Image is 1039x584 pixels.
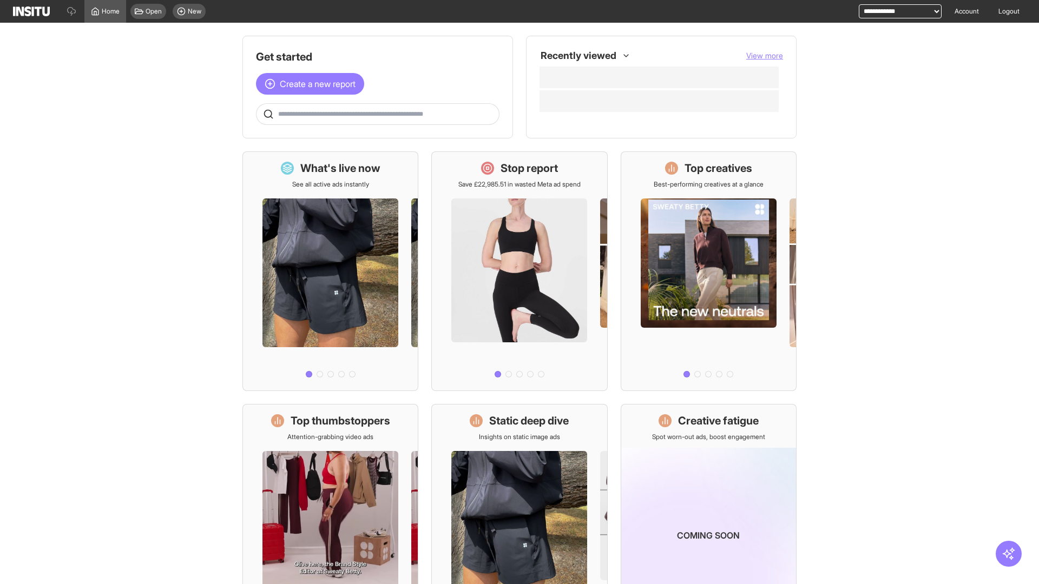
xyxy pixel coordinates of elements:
h1: Get started [256,49,499,64]
span: New [188,7,201,16]
p: Save £22,985.51 in wasted Meta ad spend [458,180,581,189]
p: Insights on static image ads [479,433,560,441]
h1: Static deep dive [489,413,569,428]
a: Top creativesBest-performing creatives at a glance [621,151,797,391]
span: Home [102,7,120,16]
button: View more [746,50,783,61]
h1: Top creatives [685,161,752,176]
span: Open [146,7,162,16]
p: Best-performing creatives at a glance [654,180,764,189]
img: Logo [13,6,50,16]
p: Attention-grabbing video ads [287,433,373,441]
h1: Top thumbstoppers [291,413,390,428]
p: See all active ads instantly [292,180,369,189]
span: Create a new report [280,77,356,90]
a: Stop reportSave £22,985.51 in wasted Meta ad spend [431,151,607,391]
a: What's live nowSee all active ads instantly [242,151,418,391]
button: Create a new report [256,73,364,95]
h1: Stop report [501,161,558,176]
span: View more [746,51,783,60]
h1: What's live now [300,161,380,176]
